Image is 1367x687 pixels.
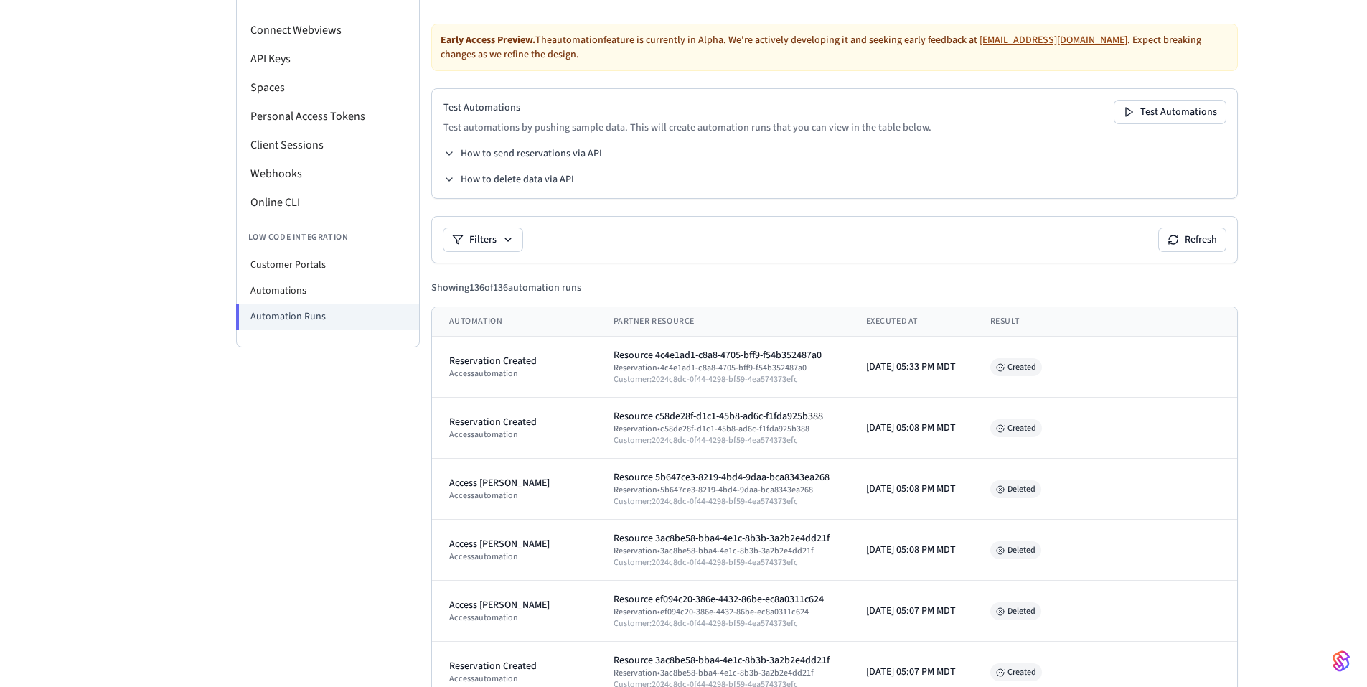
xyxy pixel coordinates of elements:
div: Customer: 2024c8dc-0f44-4298-bf59-4ea574373efc [614,496,832,508]
img: SeamLogoGradient.69752ec5.svg [1333,650,1350,673]
a: [EMAIL_ADDRESS][DOMAIN_NAME] [980,33,1127,47]
strong: Early Access Preview. [441,33,535,47]
div: Customer: 2024c8dc-0f44-4298-bf59-4ea574373efc [614,557,832,569]
div: access automation [449,429,579,441]
h2: Test Automations [443,101,931,115]
li: Client Sessions [237,131,419,159]
div: Reservation Created [449,659,579,673]
li: Spaces [237,73,419,102]
div: Customer: 2024c8dc-0f44-4298-bf59-4ea574373efc [614,374,832,385]
li: Online CLI [237,188,419,217]
button: How to send reservations via API [443,146,602,161]
div: Resource 3ac8be58-bba4-4e1c-8b3b-3a2b2e4dd21f [614,653,832,668]
div: Resource 4c4e1ad1-c8a8-4705-bff9-f54b352487a0 [614,348,832,363]
li: Automations [237,278,419,304]
span: Deleted [990,602,1041,620]
div: access automation [449,612,579,624]
button: How to delete data via API [443,172,574,187]
div: Reservation Created [449,354,579,368]
span: Deleted [990,480,1041,498]
td: [DATE] 05:08 PM MDT [849,459,973,520]
li: Customer Portals [237,252,419,278]
li: Low Code Integration [237,223,419,252]
div: Resource 3ac8be58-bba4-4e1c-8b3b-3a2b2e4dd21f [614,531,832,546]
div: Reservation • c58de28f-d1c1-45b8-ad6c-f1fda925b388 [614,424,832,435]
div: Resource ef094c20-386e-4432-86be-ec8a0311c624 [614,592,832,607]
button: Refresh [1159,228,1226,251]
span: Deleted [990,541,1041,559]
div: Reservation • 5b647ce3-8219-4bd4-9daa-bca8343ea268 [614,485,832,496]
li: Webhooks [237,159,419,188]
button: Test Automations [1114,101,1226,123]
th: Automation [432,307,596,337]
li: API Keys [237,45,419,73]
span: Created [990,663,1042,681]
div: Access [PERSON_NAME] [449,598,579,612]
span: Created [990,419,1042,437]
th: Executed At [849,307,973,337]
td: [DATE] 05:08 PM MDT [849,398,973,459]
div: Resource c58de28f-d1c1-45b8-ad6c-f1fda925b388 [614,409,832,424]
li: Personal Access Tokens [237,102,419,131]
th: Partner Resource [596,307,849,337]
div: Reservation • 3ac8be58-bba4-4e1c-8b3b-3a2b2e4dd21f [614,546,832,557]
div: Reservation • 4c4e1ad1-c8a8-4705-bff9-f54b352487a0 [614,363,832,374]
div: access automation [449,368,579,380]
div: Access [PERSON_NAME] [449,537,579,551]
div: Reservation • 3ac8be58-bba4-4e1c-8b3b-3a2b2e4dd21f [614,668,832,679]
div: Access [PERSON_NAME] [449,476,579,490]
div: Showing 136 of 136 automation runs [431,281,581,295]
button: Filters [443,228,522,251]
div: Reservation Created [449,415,579,429]
div: access automation [449,551,579,563]
th: Result [973,307,1237,337]
div: Customer: 2024c8dc-0f44-4298-bf59-4ea574373efc [614,435,832,447]
li: Connect Webviews [237,16,419,45]
td: [DATE] 05:08 PM MDT [849,520,973,581]
li: Automation Runs [236,304,419,330]
span: Created [990,358,1042,376]
p: Test automations by pushing sample data. This will create automation runs that you can view in th... [443,121,931,135]
div: access automation [449,490,579,502]
div: Reservation • ef094c20-386e-4432-86be-ec8a0311c624 [614,607,832,618]
div: The automation feature is currently in Alpha. We're actively developing it and seeking early feed... [431,24,1238,71]
div: Customer: 2024c8dc-0f44-4298-bf59-4ea574373efc [614,618,832,630]
div: Resource 5b647ce3-8219-4bd4-9daa-bca8343ea268 [614,470,832,485]
td: [DATE] 05:07 PM MDT [849,581,973,642]
div: access automation [449,673,579,685]
td: [DATE] 05:33 PM MDT [849,337,973,398]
